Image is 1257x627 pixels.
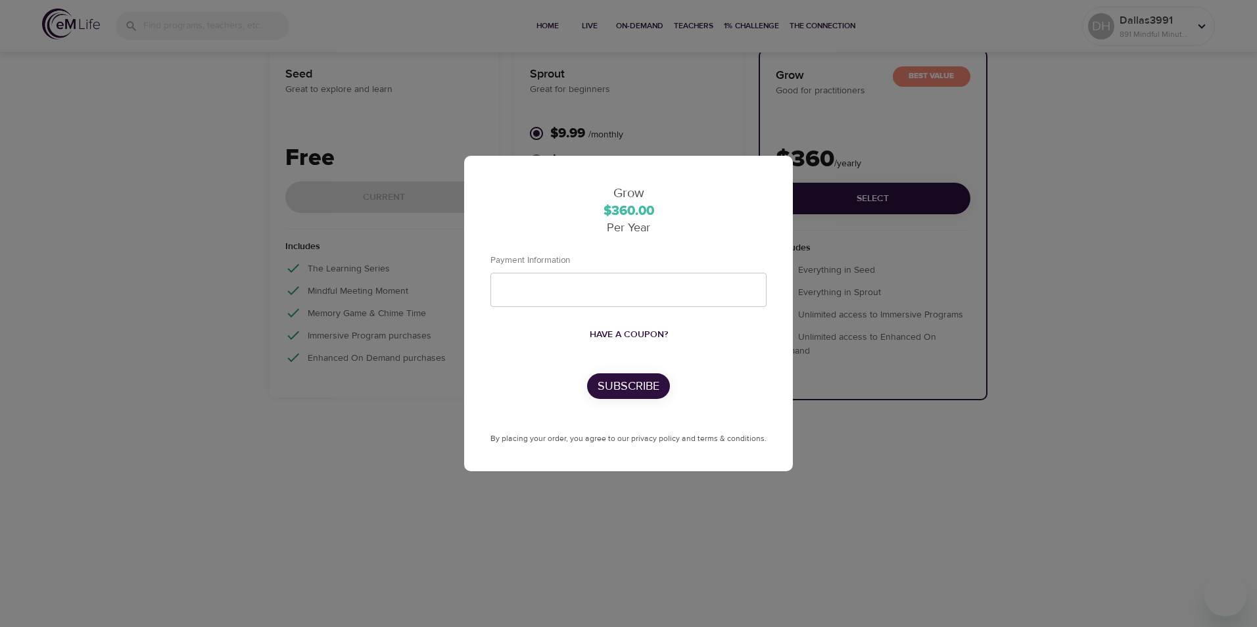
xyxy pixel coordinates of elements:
[598,377,659,395] p: Subscribe
[490,433,767,444] span: By placing your order, you agree to our privacy policy and terms & conditions.
[587,373,670,399] button: Subscribe
[590,327,668,343] span: Have a coupon?
[613,185,644,201] span: Grow
[502,284,755,296] iframe: Secure card payment input frame
[490,219,767,237] p: Per Year
[584,323,673,347] button: Have a coupon?
[490,254,698,267] p: Payment Information
[490,204,767,219] h3: $360.00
